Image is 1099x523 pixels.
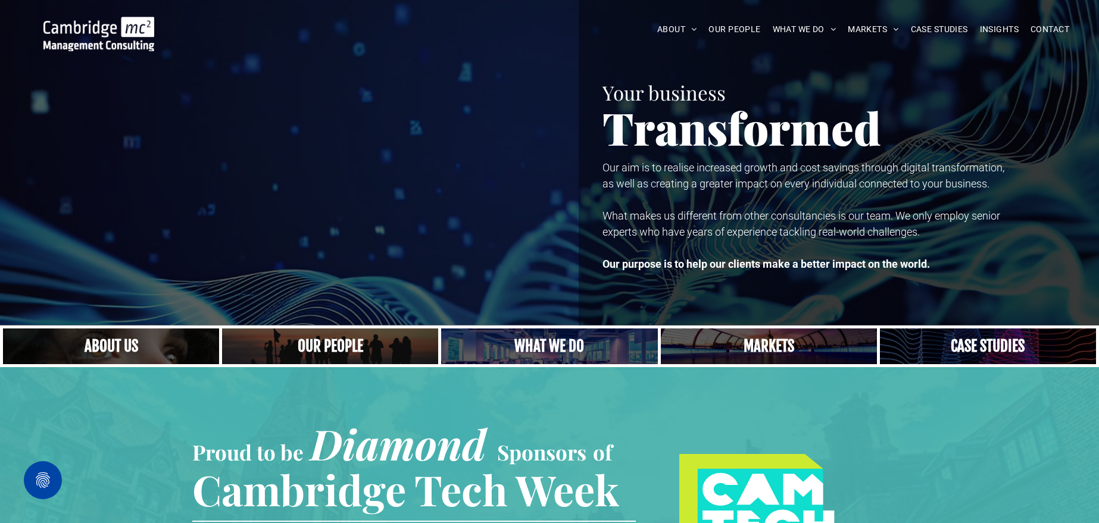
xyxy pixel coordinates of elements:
[661,328,877,364] a: Our Markets | Cambridge Management Consulting
[222,328,438,364] a: A crowd in silhouette at sunset, on a rise or lookout point
[192,438,304,466] span: Proud to be
[842,20,904,39] a: MARKETS
[497,438,586,466] span: Sponsors
[43,18,154,31] a: Your Business Transformed | Cambridge Management Consulting
[602,161,1004,190] span: Our aim is to realise increased growth and cost savings through digital transformation, as well a...
[192,461,619,517] span: Cambridge Tech Week
[602,79,726,105] span: Your business
[43,17,154,51] img: Go to Homepage
[3,328,219,364] a: Close up of woman's face, centered on her eyes
[767,20,842,39] a: WHAT WE DO
[1025,20,1075,39] a: CONTACT
[974,20,1025,39] a: INSIGHTS
[651,20,703,39] a: ABOUT
[602,209,1000,238] span: What makes us different from other consultancies is our team. We only employ senior experts who h...
[602,98,881,157] span: Transformed
[880,328,1096,364] a: CASE STUDIES | See an Overview of All Our Case Studies | Cambridge Management Consulting
[602,258,930,270] strong: Our purpose is to help our clients make a better impact on the world.
[310,415,486,471] span: Diamond
[593,438,612,466] span: of
[441,328,657,364] a: A yoga teacher lifting his whole body off the ground in the peacock pose
[905,20,974,39] a: CASE STUDIES
[703,20,766,39] a: OUR PEOPLE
